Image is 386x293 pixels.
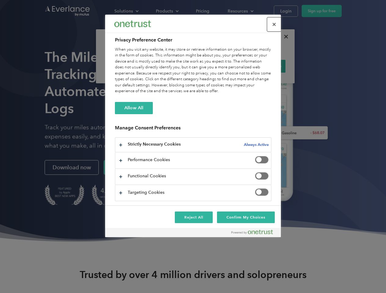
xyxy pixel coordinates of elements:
[115,47,271,94] div: When you visit any website, it may store or retrieve information on your browser, mostly in the f...
[175,212,213,223] button: Reject All
[231,230,273,234] img: Powered by OneTrust Opens in a new Tab
[105,15,281,237] div: Privacy Preference Center
[115,36,271,44] h2: Privacy Preference Center
[105,15,281,237] div: Preference center
[115,102,153,114] button: Allow All
[114,20,151,27] img: Everlance
[217,212,275,223] button: Confirm My Choices
[267,18,281,31] button: Close
[115,125,271,134] h3: Manage Consent Preferences
[114,18,151,30] div: Everlance
[231,230,278,237] a: Powered by OneTrust Opens in a new Tab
